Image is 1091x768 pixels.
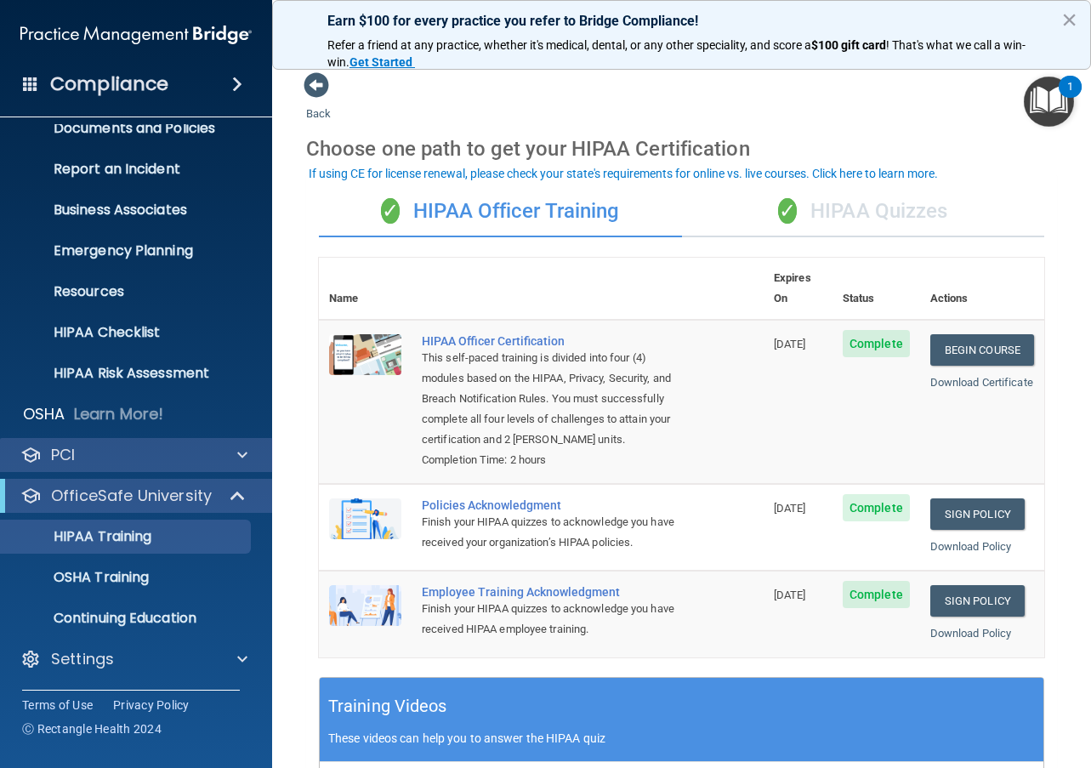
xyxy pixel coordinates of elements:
p: Settings [51,649,114,669]
p: Continuing Education [11,610,243,627]
th: Actions [920,258,1044,320]
a: PCI [20,445,247,465]
th: Expires On [764,258,832,320]
button: Close [1061,6,1077,33]
p: Resources [11,283,243,300]
div: 1 [1067,87,1073,109]
a: OfficeSafe University [20,486,247,506]
div: This self-paced training is divided into four (4) modules based on the HIPAA, Privacy, Security, ... [422,348,679,450]
p: HIPAA Checklist [11,324,243,341]
div: If using CE for license renewal, please check your state's requirements for online vs. live cours... [309,168,938,179]
h5: Training Videos [328,691,447,721]
a: Begin Course [930,334,1034,366]
span: Refer a friend at any practice, whether it's medical, dental, or any other speciality, and score a [327,38,811,52]
p: HIPAA Risk Assessment [11,365,243,382]
a: Download Certificate [930,376,1033,389]
span: Complete [843,330,910,357]
a: Download Policy [930,540,1012,553]
h4: Compliance [50,72,168,96]
span: Complete [843,581,910,608]
div: Policies Acknowledgment [422,498,679,512]
div: HIPAA Quizzes [682,186,1045,237]
span: ✓ [778,198,797,224]
a: Sign Policy [930,585,1025,617]
p: Documents and Policies [11,120,243,137]
a: Settings [20,649,247,669]
p: Emergency Planning [11,242,243,259]
a: Sign Policy [930,498,1025,530]
strong: $100 gift card [811,38,886,52]
p: HIPAA Training [11,528,151,545]
div: HIPAA Officer Training [319,186,682,237]
span: [DATE] [774,338,806,350]
span: [DATE] [774,502,806,515]
p: These videos can help you to answer the HIPAA quiz [328,731,1035,745]
span: [DATE] [774,589,806,601]
a: HIPAA Officer Certification [422,334,679,348]
strong: Get Started [349,55,412,69]
a: Download Policy [930,627,1012,640]
p: Earn $100 for every practice you refer to Bridge Compliance! [327,13,1036,29]
th: Status [832,258,920,320]
a: Privacy Policy [113,697,190,714]
button: If using CE for license renewal, please check your state's requirements for online vs. live cours... [306,165,940,182]
a: Get Started [349,55,415,69]
p: PCI [51,445,75,465]
div: Choose one path to get your HIPAA Certification [306,124,1057,174]
span: Complete [843,494,910,521]
p: OSHA [23,404,65,424]
div: Employee Training Acknowledgment [422,585,679,599]
th: Name [319,258,412,320]
span: Ⓒ Rectangle Health 2024 [22,720,162,737]
p: Business Associates [11,202,243,219]
p: OSHA Training [11,569,149,586]
span: ! That's what we call a win-win. [327,38,1026,69]
img: PMB logo [20,18,252,52]
button: Open Resource Center, 1 new notification [1024,77,1074,127]
span: ✓ [381,198,400,224]
div: Completion Time: 2 hours [422,450,679,470]
a: Terms of Use [22,697,93,714]
p: Learn More! [74,404,164,424]
p: OfficeSafe University [51,486,212,506]
div: Finish your HIPAA quizzes to acknowledge you have received your organization’s HIPAA policies. [422,512,679,553]
div: Finish your HIPAA quizzes to acknowledge you have received HIPAA employee training. [422,599,679,640]
a: Back [306,87,331,120]
p: Report an Incident [11,161,243,178]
